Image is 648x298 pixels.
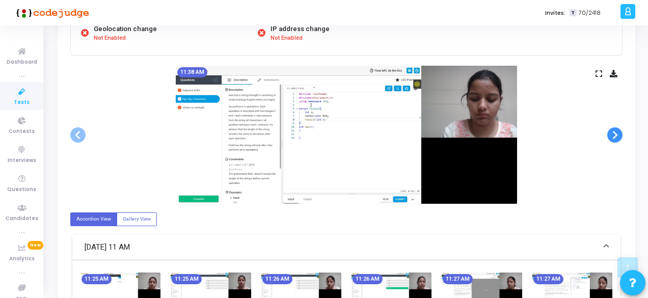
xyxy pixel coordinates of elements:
span: Tests [14,98,30,107]
mat-chip: 11:27 AM [533,274,563,284]
span: Interviews [8,156,36,165]
label: Accordion View [70,212,117,226]
mat-chip: 11:38 AM [177,67,207,77]
mat-chip: 11:27 AM [443,274,473,284]
mat-panel-title: [DATE] 11 AM [85,241,596,253]
img: logo [13,3,89,23]
div: IP address change [271,24,330,34]
span: Candidates [6,214,38,223]
mat-chip: 11:25 AM [82,274,112,284]
label: Invites: [545,9,565,17]
mat-expansion-panel-header: [DATE] 11 AM [72,235,620,260]
span: 70/2418 [579,9,601,17]
span: T [570,9,576,17]
mat-chip: 11:25 AM [172,274,202,284]
div: Geolocation change [94,24,157,34]
span: Questions [7,185,36,194]
img: screenshot-1758780488084.jpeg [176,66,517,204]
span: Not Enabled [271,34,303,43]
span: Contests [9,127,35,136]
mat-chip: 11:26 AM [353,274,383,284]
span: Analytics [9,255,35,263]
span: New [28,241,43,250]
label: Gallery View [117,212,157,226]
span: Dashboard [7,58,37,67]
span: Not Enabled [94,34,126,43]
mat-chip: 11:26 AM [262,274,292,284]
